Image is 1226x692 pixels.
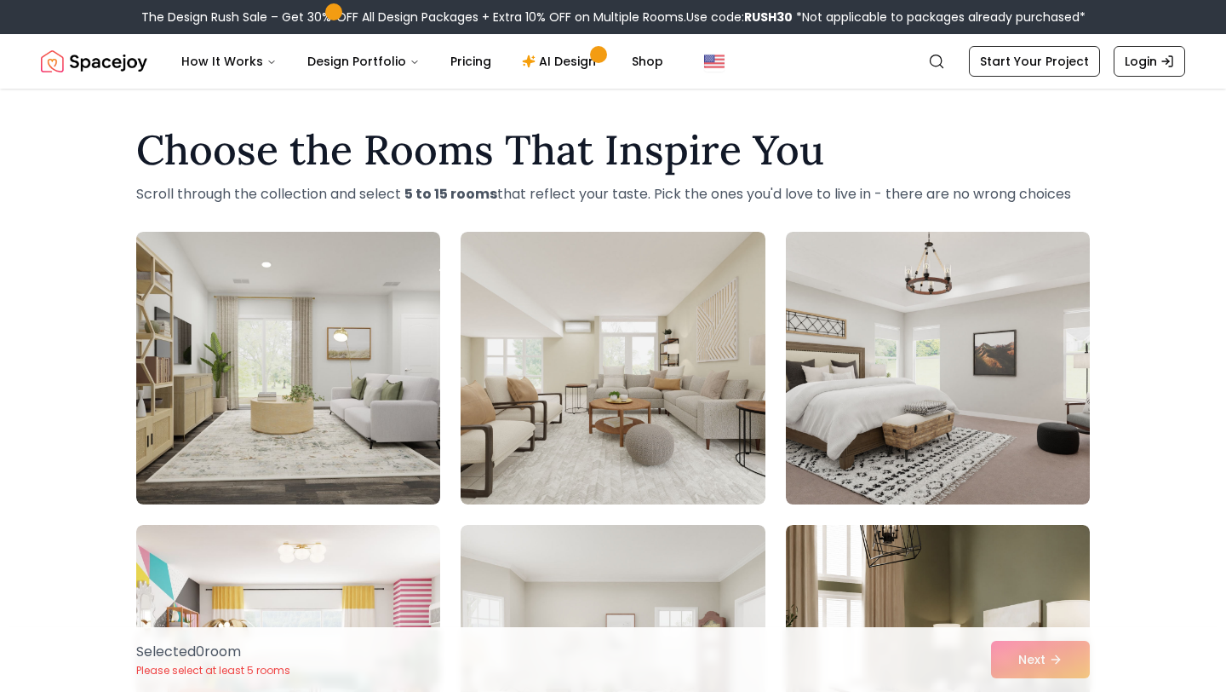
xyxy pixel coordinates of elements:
img: Room room-3 [786,232,1090,505]
a: Spacejoy [41,44,147,78]
nav: Main [168,44,677,78]
p: Scroll through the collection and select that reflect your taste. Pick the ones you'd love to liv... [136,184,1090,205]
span: Use code: [686,9,793,26]
button: How It Works [168,44,290,78]
p: Selected 0 room [136,642,290,662]
a: AI Design [508,44,615,78]
h1: Choose the Rooms That Inspire You [136,130,1090,170]
a: Login [1114,46,1185,77]
img: Spacejoy Logo [41,44,147,78]
img: Room room-1 [136,232,440,505]
p: Please select at least 5 rooms [136,664,290,678]
span: *Not applicable to packages already purchased* [793,9,1086,26]
img: Room room-2 [461,232,765,505]
img: United States [704,51,725,72]
div: The Design Rush Sale – Get 30% OFF All Design Packages + Extra 10% OFF on Multiple Rooms. [141,9,1086,26]
strong: 5 to 15 rooms [404,184,497,204]
button: Design Portfolio [294,44,433,78]
a: Pricing [437,44,505,78]
b: RUSH30 [744,9,793,26]
a: Shop [618,44,677,78]
nav: Global [41,34,1185,89]
a: Start Your Project [969,46,1100,77]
